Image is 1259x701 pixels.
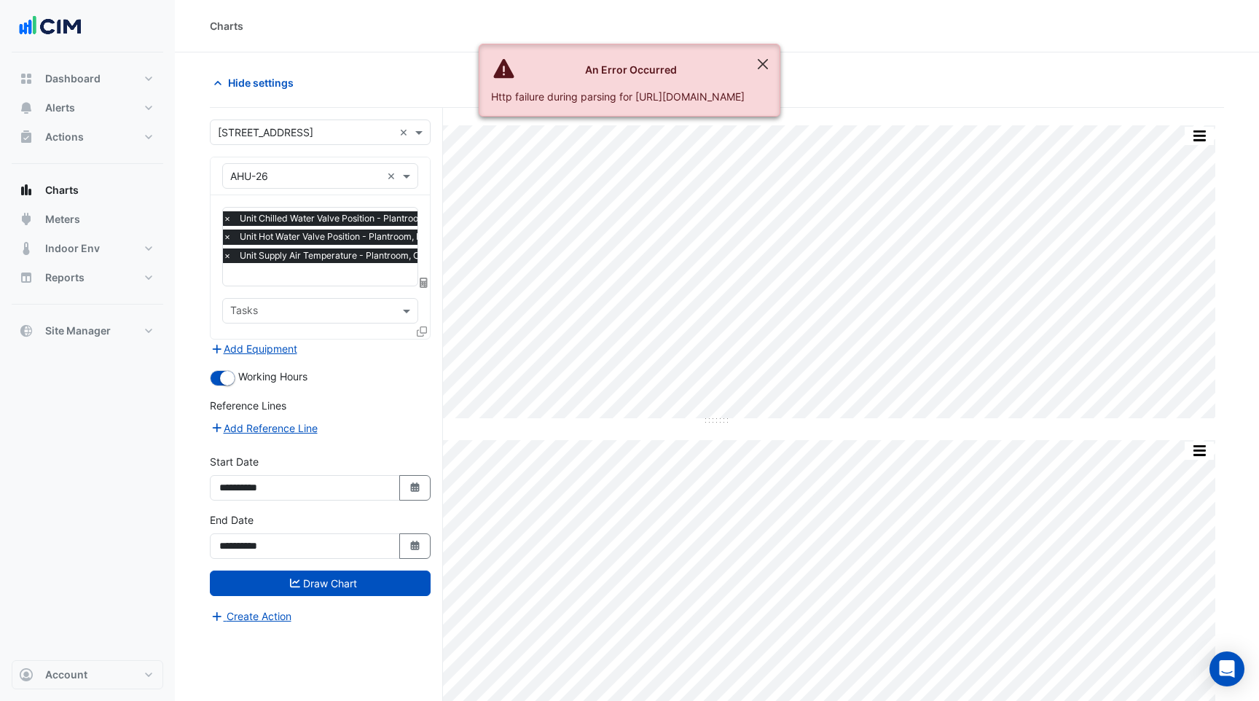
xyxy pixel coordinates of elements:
[19,101,34,115] app-icon: Alerts
[45,324,111,338] span: Site Manager
[238,370,307,383] span: Working Hours
[17,12,83,41] img: Company Logo
[12,316,163,345] button: Site Manager
[12,64,163,93] button: Dashboard
[409,540,422,552] fa-icon: Select Date
[45,212,80,227] span: Meters
[45,241,100,256] span: Indoor Env
[45,270,85,285] span: Reports
[19,183,34,197] app-icon: Charts
[210,420,318,436] button: Add Reference Line
[19,212,34,227] app-icon: Meters
[12,93,163,122] button: Alerts
[409,482,422,494] fa-icon: Select Date
[417,325,427,337] span: Clone Favourites and Tasks from this Equipment to other Equipment
[12,176,163,205] button: Charts
[19,241,34,256] app-icon: Indoor Env
[221,211,234,226] span: ×
[1185,127,1214,145] button: More Options
[12,234,163,263] button: Indoor Env
[12,122,163,152] button: Actions
[12,660,163,689] button: Account
[19,130,34,144] app-icon: Actions
[45,667,87,682] span: Account
[221,230,234,244] span: ×
[236,230,527,244] span: Unit Hot Water Valve Position - Plantroom, Level 26 Air Handling Unit
[19,71,34,86] app-icon: Dashboard
[210,340,298,357] button: Add Equipment
[210,18,243,34] div: Charts
[45,130,84,144] span: Actions
[19,270,34,285] app-icon: Reports
[221,248,234,263] span: ×
[236,211,542,226] span: Unit Chilled Water Valve Position - Plantroom, Level 26 Air Handling Unit
[236,248,458,263] span: Unit Supply Air Temperature - Plantroom, ColdDeck
[210,70,303,95] button: Hide settings
[399,125,412,140] span: Clear
[746,44,780,84] button: Close
[1209,651,1244,686] div: Open Intercom Messenger
[45,71,101,86] span: Dashboard
[491,89,745,104] div: Http failure during parsing for [URL][DOMAIN_NAME]
[228,302,258,321] div: Tasks
[19,324,34,338] app-icon: Site Manager
[45,101,75,115] span: Alerts
[387,168,399,184] span: Clear
[210,454,259,469] label: Start Date
[12,263,163,292] button: Reports
[228,75,294,90] span: Hide settings
[585,63,677,76] strong: An Error Occurred
[210,512,254,528] label: End Date
[1185,442,1214,460] button: More Options
[210,608,292,624] button: Create Action
[417,276,431,289] span: Choose Function
[45,183,79,197] span: Charts
[210,398,286,413] label: Reference Lines
[210,571,431,596] button: Draw Chart
[12,205,163,234] button: Meters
